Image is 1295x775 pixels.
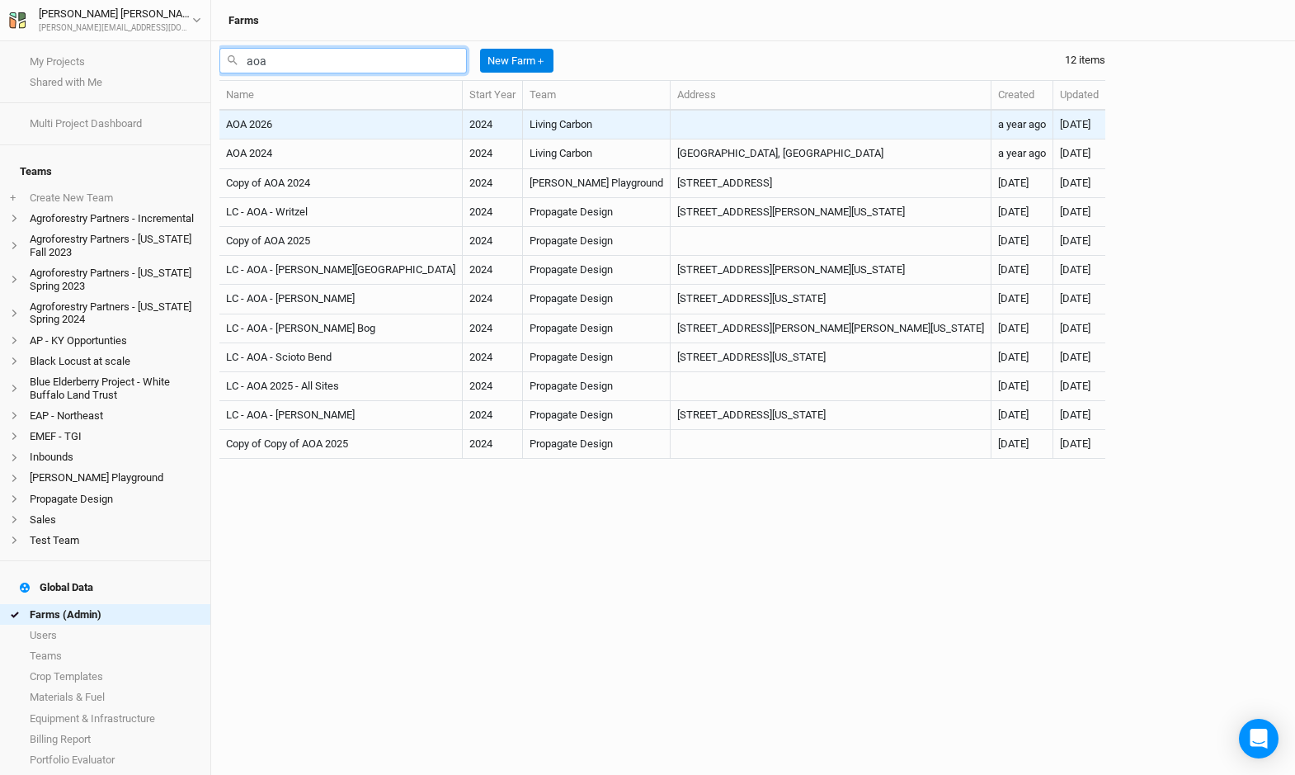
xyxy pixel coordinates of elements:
[219,227,463,256] td: Copy of AOA 2025
[991,81,1053,111] th: Created
[8,5,202,35] button: [PERSON_NAME] [PERSON_NAME][PERSON_NAME][EMAIL_ADDRESS][DOMAIN_NAME]
[39,22,192,35] div: [PERSON_NAME][EMAIL_ADDRESS][DOMAIN_NAME]
[463,227,523,256] td: 2024
[1060,118,1090,130] span: Aug 6, 2025 11:09 PM
[463,139,523,168] td: 2024
[998,118,1046,130] span: Sep 23, 2024 12:42 PM
[998,409,1029,421] span: Nov 21, 2024 3:50 PM
[219,285,463,314] td: LC - AOA - [PERSON_NAME]
[463,314,523,343] td: 2024
[523,314,671,343] td: Propagate Design
[1053,81,1105,111] th: Updated
[1060,380,1090,392] span: Dec 8, 2024 8:18 PM
[671,343,991,372] td: [STREET_ADDRESS][US_STATE]
[671,81,991,111] th: Address
[1060,177,1090,189] span: Mar 5, 2025 4:39 PM
[998,147,1046,159] span: Aug 9, 2024 5:06 PM
[463,372,523,401] td: 2024
[20,581,93,594] div: Global Data
[1060,147,1090,159] span: Jul 23, 2025 3:54 PM
[228,14,259,27] h3: Farms
[219,169,463,198] td: Copy of AOA 2024
[10,155,200,188] h4: Teams
[463,111,523,139] td: 2024
[523,198,671,227] td: Propagate Design
[1060,263,1090,276] span: Jan 8, 2025 2:48 PM
[998,177,1029,189] span: Feb 26, 2025 5:25 PM
[998,263,1029,276] span: Nov 21, 2024 3:47 PM
[463,81,523,111] th: Start Year
[523,285,671,314] td: Propagate Design
[523,139,671,168] td: Living Carbon
[463,169,523,198] td: 2024
[523,227,671,256] td: Propagate Design
[1060,206,1090,218] span: Feb 13, 2025 5:44 PM
[480,49,553,73] button: New Farm＋
[671,139,991,168] td: [GEOGRAPHIC_DATA], [GEOGRAPHIC_DATA]
[219,111,463,139] td: AOA 2026
[523,401,671,430] td: Propagate Design
[463,198,523,227] td: 2024
[523,169,671,198] td: [PERSON_NAME] Playground
[219,372,463,401] td: LC - AOA 2025 - All Sites
[219,314,463,343] td: LC - AOA - [PERSON_NAME] Bog
[671,314,991,343] td: [STREET_ADDRESS][PERSON_NAME][PERSON_NAME][US_STATE]
[1060,351,1090,363] span: Dec 8, 2024 9:01 PM
[463,343,523,372] td: 2024
[10,191,16,205] span: +
[671,256,991,285] td: [STREET_ADDRESS][PERSON_NAME][US_STATE]
[671,169,991,198] td: [STREET_ADDRESS]
[998,292,1029,305] span: Nov 21, 2024 3:52 PM
[463,256,523,285] td: 2024
[998,380,1029,392] span: Nov 21, 2024 4:01 PM
[1060,322,1090,334] span: Dec 11, 2024 2:50 PM
[463,430,523,459] td: 2024
[998,234,1029,247] span: Nov 5, 2024 11:42 AM
[1060,437,1090,450] span: Nov 21, 2024 1:56 PM
[219,198,463,227] td: LC - AOA - Writzel
[671,401,991,430] td: [STREET_ADDRESS][US_STATE]
[523,372,671,401] td: Propagate Design
[1239,719,1279,758] div: Open Intercom Messenger
[219,139,463,168] td: AOA 2024
[219,343,463,372] td: LC - AOA - Scioto Bend
[523,256,671,285] td: Propagate Design
[998,206,1029,218] span: Nov 21, 2024 3:56 PM
[998,437,1029,450] span: Nov 8, 2024 10:19 AM
[523,81,671,111] th: Team
[219,401,463,430] td: LC - AOA - [PERSON_NAME]
[463,285,523,314] td: 2024
[671,198,991,227] td: [STREET_ADDRESS][PERSON_NAME][US_STATE]
[39,6,192,22] div: [PERSON_NAME] [PERSON_NAME]
[1060,234,1090,247] span: Feb 4, 2025 11:40 AM
[998,322,1029,334] span: Nov 21, 2024 3:55 PM
[1065,53,1105,68] div: 12 items
[671,285,991,314] td: [STREET_ADDRESS][US_STATE]
[523,343,671,372] td: Propagate Design
[523,111,671,139] td: Living Carbon
[1060,409,1090,421] span: Dec 8, 2024 8:12 PM
[523,430,671,459] td: Propagate Design
[219,81,463,111] th: Name
[219,48,467,73] input: Search by project name or team
[998,351,1029,363] span: Nov 21, 2024 3:54 PM
[463,401,523,430] td: 2024
[219,430,463,459] td: Copy of Copy of AOA 2025
[219,256,463,285] td: LC - AOA - [PERSON_NAME][GEOGRAPHIC_DATA]
[1060,292,1090,305] span: Jan 8, 2025 12:11 PM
